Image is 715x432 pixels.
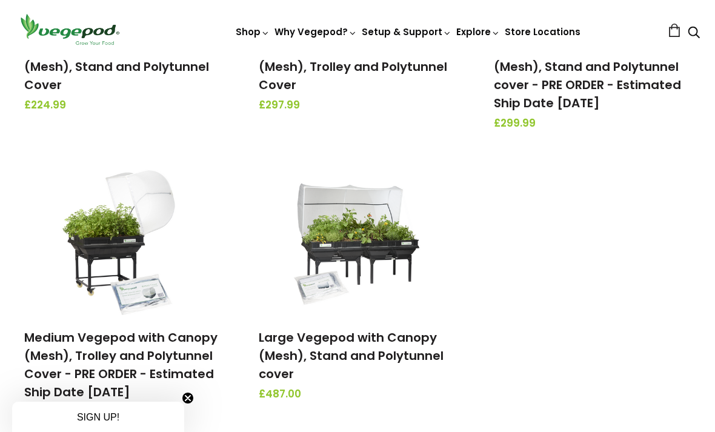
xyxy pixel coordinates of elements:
a: Medium Vegepod with Canopy (Mesh), Trolley and Polytunnel Cover - PRE ORDER - Estimated Ship Date... [24,329,218,400]
span: £224.99 [24,98,221,113]
span: SIGN UP! [77,412,119,422]
span: £299.99 [494,116,691,131]
span: £297.99 [259,98,456,113]
a: Medium Vegepod with Canopy (Mesh), Stand and Polytunnel cover - PRE ORDER - Estimated Ship Date [... [494,40,687,111]
a: Search [688,27,700,40]
span: £487.00 [259,387,456,402]
a: Shop [236,25,270,38]
img: Vegepod [15,12,124,47]
div: SIGN UP!Close teaser [12,402,184,432]
a: Large Vegepod with Canopy (Mesh), Stand and Polytunnel cover [259,329,444,382]
a: Why Vegepod? [274,25,357,38]
a: Store Locations [505,25,580,38]
a: Small Vegepod with Canopy (Mesh), Stand and Polytunnel Cover [24,40,209,93]
img: Medium Vegepod with Canopy (Mesh), Trolley and Polytunnel Cover - PRE ORDER - Estimated Ship Date... [59,164,187,315]
a: Explore [456,25,500,38]
img: Large Vegepod with Canopy (Mesh), Stand and Polytunnel cover [294,164,421,315]
button: Close teaser [182,392,194,404]
a: Small Vegepod with Canopy (Mesh), Trolley and Polytunnel Cover [259,40,447,93]
a: Setup & Support [362,25,451,38]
